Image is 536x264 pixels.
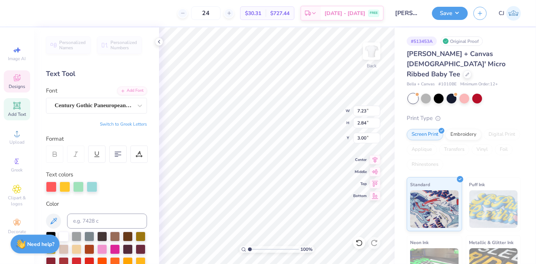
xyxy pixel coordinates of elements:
[11,167,23,173] span: Greek
[469,190,518,228] img: Puff Ink
[325,9,365,17] span: [DATE] - [DATE]
[245,9,261,17] span: $30.31
[28,241,55,248] strong: Need help?
[4,195,30,207] span: Clipart & logos
[9,83,25,90] span: Designs
[46,135,148,143] div: Format
[370,11,378,16] span: FREE
[59,40,86,50] span: Personalized Names
[8,56,26,62] span: Image AI
[46,200,147,208] div: Color
[410,181,430,188] span: Standard
[506,6,521,21] img: Carljude Jashper Liwanag
[353,169,367,174] span: Middle
[270,9,289,17] span: $727.44
[191,6,221,20] input: – –
[301,246,313,253] span: 100 %
[367,62,377,69] div: Back
[117,86,147,95] div: Add Font
[407,81,435,88] span: Bella + Canvas
[8,229,26,235] span: Decorate
[410,238,429,246] span: Neon Ink
[389,6,426,21] input: Untitled Design
[438,81,456,88] span: # 1010BE
[432,7,468,20] button: Save
[110,40,137,50] span: Personalized Numbers
[499,6,521,21] a: CJ
[67,214,147,229] input: e.g. 7428 c
[472,144,493,155] div: Vinyl
[407,129,443,140] div: Screen Print
[353,157,367,162] span: Center
[353,193,367,199] span: Bottom
[364,44,379,59] img: Back
[410,190,459,228] img: Standard
[8,111,26,117] span: Add Text
[46,69,147,79] div: Text Tool
[407,114,521,123] div: Print Type
[469,181,485,188] span: Puff Ink
[407,49,505,79] span: [PERSON_NAME] + Canvas [DEMOGRAPHIC_DATA]' Micro Ribbed Baby Tee
[46,170,73,179] label: Text colors
[495,144,513,155] div: Foil
[484,129,520,140] div: Digital Print
[441,36,483,46] div: Original Proof
[407,159,443,170] div: Rhinestones
[46,86,57,95] label: Font
[9,139,25,145] span: Upload
[446,129,481,140] div: Embroidery
[460,81,498,88] span: Minimum Order: 12 +
[439,144,469,155] div: Transfers
[100,121,147,127] button: Switch to Greek Letters
[407,36,437,46] div: # 513453A
[353,181,367,187] span: Top
[499,9,504,18] span: CJ
[407,144,437,155] div: Applique
[469,238,514,246] span: Metallic & Glitter Ink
